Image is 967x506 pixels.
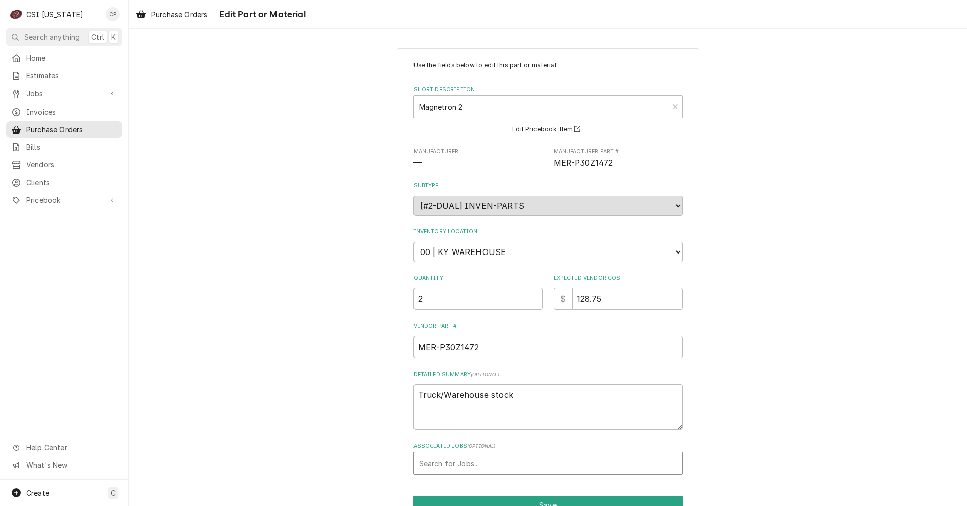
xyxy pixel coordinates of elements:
[6,67,122,84] a: Estimates
[6,156,122,173] a: Vendors
[413,182,683,215] div: Subtype
[26,53,117,63] span: Home
[26,460,116,470] span: What's New
[413,322,683,330] label: Vendor Part #
[26,442,116,453] span: Help Center
[24,32,80,42] span: Search anything
[9,7,23,21] div: C
[6,50,122,66] a: Home
[554,158,613,168] span: MER-P30Z1472
[26,489,49,497] span: Create
[9,7,23,21] div: CSI Kentucky's Avatar
[554,157,683,170] span: Manufacturer Part #
[554,148,683,156] span: Manufacturer Part #
[413,158,422,168] span: —
[413,61,683,70] p: Use the fields below to edit this part or material:
[111,488,116,498] span: C
[111,32,116,42] span: K
[26,107,117,117] span: Invoices
[6,439,122,456] a: Go to Help Center
[413,371,683,379] label: Detailed Summary
[6,104,122,120] a: Invoices
[413,274,543,310] div: Quantity
[413,148,543,156] span: Manufacturer
[413,157,543,170] span: Manufacturer
[413,86,683,94] label: Short Description
[106,7,120,21] div: CP
[6,28,122,46] button: Search anythingCtrlK
[554,274,683,282] label: Expected Vendor Cost
[413,442,683,450] label: Associated Jobs
[132,6,212,23] a: Purchase Orders
[26,124,117,135] span: Purchase Orders
[106,7,120,21] div: Craig Pierce's Avatar
[151,9,208,20] span: Purchase Orders
[6,121,122,138] a: Purchase Orders
[413,322,683,358] div: Vendor Part #
[26,177,117,188] span: Clients
[26,9,83,20] div: CSI [US_STATE]
[413,384,683,430] textarea: Truck/Warehouse stock
[26,159,117,170] span: Vendors
[6,457,122,473] a: Go to What's New
[413,228,683,262] div: Inventory Location
[6,139,122,155] a: Bills
[26,142,117,152] span: Bills
[26,70,117,81] span: Estimates
[6,192,122,208] a: Go to Pricebook
[471,372,499,377] span: ( optional )
[511,123,585,136] button: Edit Pricebook Item
[413,61,683,475] div: Line Item Create/Update Form
[26,195,102,205] span: Pricebook
[413,274,543,282] label: Quantity
[26,88,102,99] span: Jobs
[554,148,683,170] div: Manufacturer Part #
[554,274,683,310] div: Expected Vendor Cost
[413,228,683,236] label: Inventory Location
[216,8,305,21] span: Edit Part or Material
[6,174,122,191] a: Clients
[413,148,543,170] div: Manufacturer
[413,86,683,135] div: Short Description
[413,442,683,475] div: Associated Jobs
[91,32,104,42] span: Ctrl
[413,182,683,190] label: Subtype
[554,288,572,310] div: $
[413,371,683,430] div: Detailed Summary
[6,85,122,102] a: Go to Jobs
[467,443,496,449] span: ( optional )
